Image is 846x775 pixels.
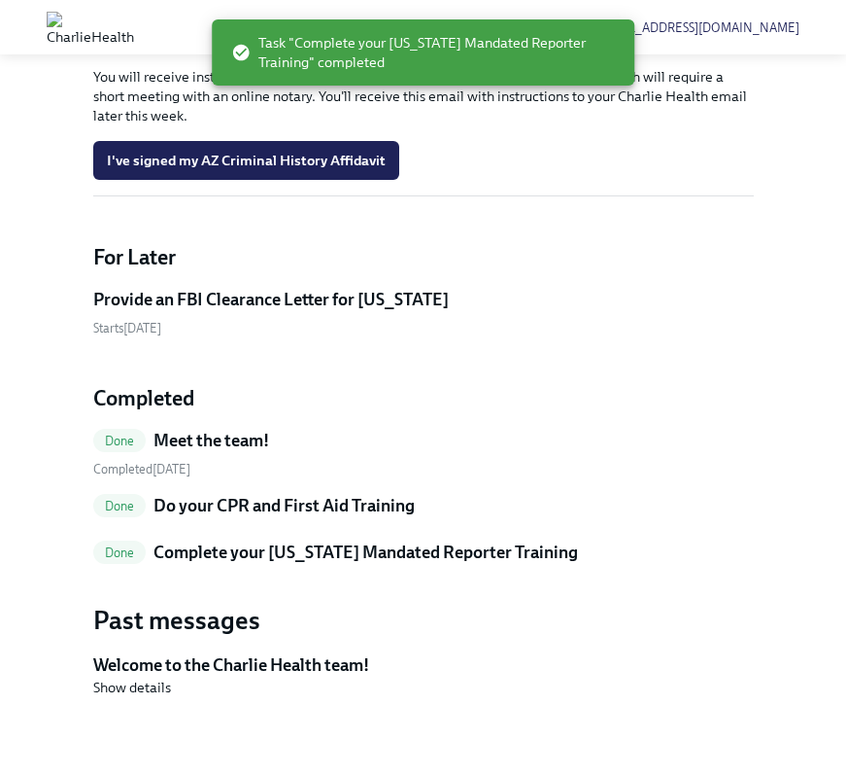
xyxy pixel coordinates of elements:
[93,67,754,125] p: You will receive instructions from [DOMAIN_NAME] on how to complete this task, which will require...
[93,288,449,311] h5: Provide an FBI Clearance Letter for [US_STATE]
[93,541,754,572] a: DoneComplete your [US_STATE] Mandated Reporter Training
[93,141,399,180] button: I've signed my AZ Criminal History Affidavit
[153,541,578,564] h5: Complete your [US_STATE] Mandated Reporter Training
[93,429,754,478] a: DoneMeet the team! Completed[DATE]
[231,33,620,72] span: Task "Complete your [US_STATE] Mandated Reporter Training" completed
[93,603,754,638] h3: Past messages
[47,12,134,43] img: CharlieHealth
[93,653,754,677] h5: Welcome to the Charlie Health team!
[153,429,269,452] h5: Meet the team!
[93,678,171,697] button: Show details
[93,434,147,448] span: Done
[93,494,754,525] a: DoneDo your CPR and First Aid Training
[93,243,754,272] h4: For Later
[93,499,147,513] span: Done
[93,288,754,337] a: Provide an FBI Clearance Letter for [US_STATE]Starts[DATE]
[594,20,799,35] a: [EMAIL_ADDRESS][DOMAIN_NAME]
[93,462,190,476] span: Sunday, August 24th 2025, 8:05 am
[153,494,415,517] h5: Do your CPR and First Aid Training
[93,321,161,335] span: Monday, September 8th 2025, 7:00 am
[107,151,386,170] span: I've signed my AZ Criminal History Affidavit
[93,384,754,413] h4: Completed
[93,546,147,560] span: Done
